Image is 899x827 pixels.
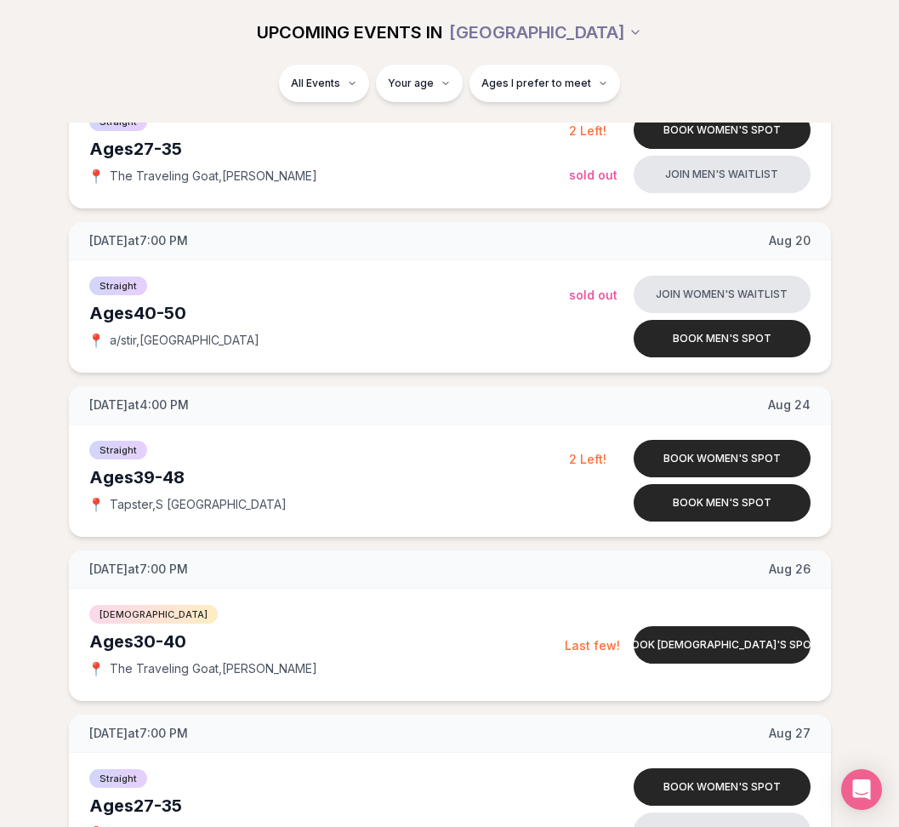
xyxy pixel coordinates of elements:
span: Sold Out [569,288,617,302]
span: [DATE] at 7:00 PM [89,561,188,578]
span: All Events [291,77,340,90]
button: Join women's waitlist [634,276,811,313]
button: All Events [279,65,369,102]
span: Tapster , S [GEOGRAPHIC_DATA] [110,496,287,513]
span: 📍 [89,169,103,183]
span: a/stir , [GEOGRAPHIC_DATA] [110,332,259,349]
span: [DATE] at 7:00 PM [89,232,188,249]
button: Book men's spot [634,484,811,522]
span: UPCOMING EVENTS IN [257,20,442,44]
span: 📍 [89,662,103,676]
span: [DATE] at 4:00 PM [89,396,189,413]
span: Aug 26 [769,561,811,578]
span: [DATE] at 7:00 PM [89,725,188,742]
div: Open Intercom Messenger [841,769,882,810]
span: Straight [89,769,147,788]
span: The Traveling Goat , [PERSON_NAME] [110,660,317,677]
span: 📍 [89,334,103,347]
div: Ages 40-50 [89,301,569,325]
span: Aug 20 [769,232,811,249]
button: Your age [376,65,463,102]
div: Ages 30-40 [89,630,565,653]
button: Book men's spot [634,320,811,357]
span: 2 Left! [569,123,606,138]
button: Book women's spot [634,111,811,149]
span: The Traveling Goat , [PERSON_NAME] [110,168,317,185]
span: 2 Left! [569,452,606,466]
span: 📍 [89,498,103,511]
span: Straight [89,441,147,459]
span: [DEMOGRAPHIC_DATA] [89,605,218,624]
button: Book [DEMOGRAPHIC_DATA]'s spot [634,626,811,664]
div: Ages 27-35 [89,137,569,161]
span: Aug 24 [768,396,811,413]
button: [GEOGRAPHIC_DATA] [449,14,642,51]
span: Your age [388,77,434,90]
button: Book women's spot [634,768,811,806]
span: Last few! [565,638,620,653]
button: Join men's waitlist [634,156,811,193]
div: Ages 27-35 [89,794,569,818]
div: Ages 39-48 [89,465,569,489]
button: Book women's spot [634,440,811,477]
button: Ages I prefer to meet [469,65,620,102]
span: Ages I prefer to meet [481,77,591,90]
span: Straight [89,277,147,295]
span: Aug 27 [769,725,811,742]
span: Sold Out [569,168,617,182]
